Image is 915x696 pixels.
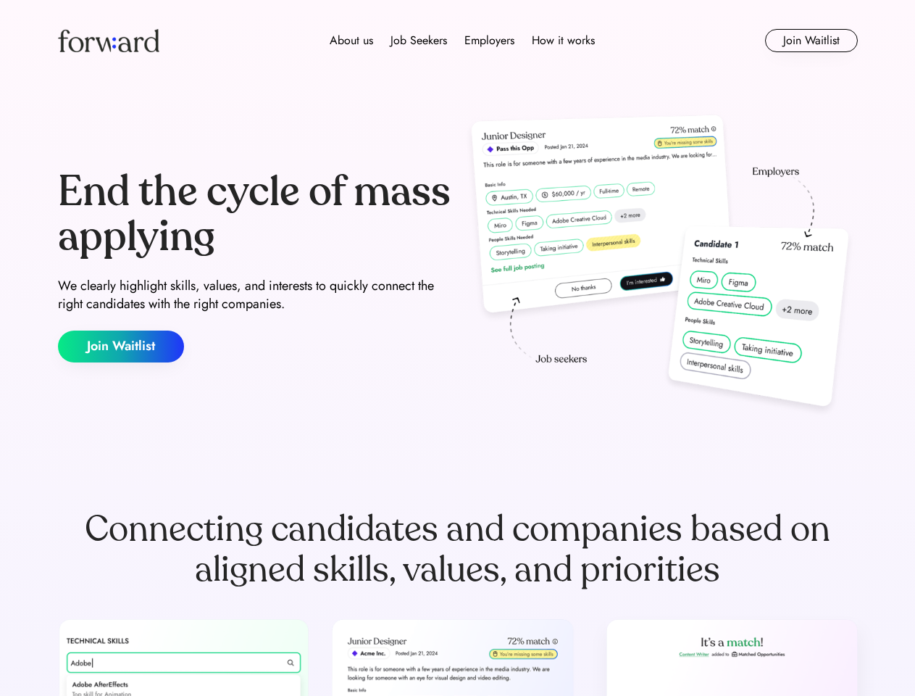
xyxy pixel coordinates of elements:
div: About us [330,32,373,49]
button: Join Waitlist [58,331,184,362]
div: How it works [532,32,595,49]
img: hero-image.png [464,110,858,422]
div: Connecting candidates and companies based on aligned skills, values, and priorities [58,509,858,590]
div: End the cycle of mass applying [58,170,452,259]
button: Join Waitlist [765,29,858,52]
div: Job Seekers [390,32,447,49]
div: We clearly highlight skills, values, and interests to quickly connect the right candidates with t... [58,277,452,313]
div: Employers [464,32,514,49]
img: Forward logo [58,29,159,52]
